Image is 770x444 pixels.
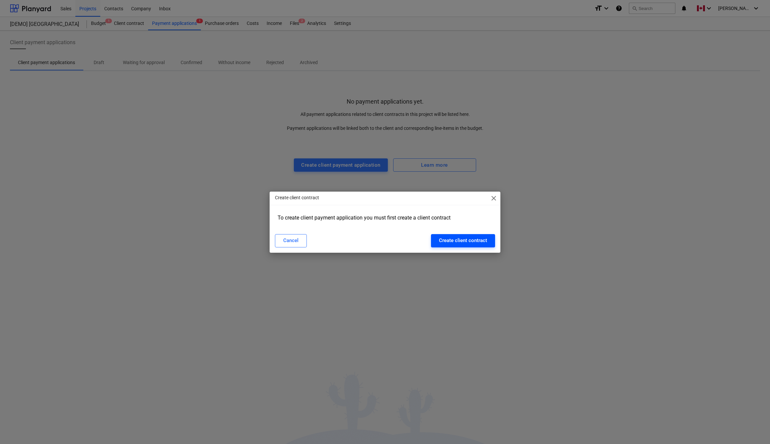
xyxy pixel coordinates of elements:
div: Cancel [283,236,299,245]
p: Create client contract [275,194,319,201]
div: Create client contract [439,236,487,245]
iframe: Chat Widget [737,412,770,444]
div: To create client payment application you must first create a client contract [275,212,495,223]
button: Create client contract [431,234,495,247]
span: close [490,194,498,202]
button: Cancel [275,234,307,247]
